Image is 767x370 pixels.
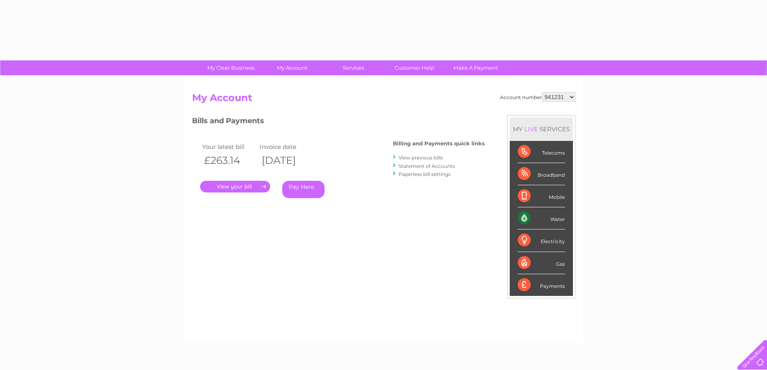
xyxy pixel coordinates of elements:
th: £263.14 [200,152,258,169]
div: Gas [518,252,565,274]
a: My Account [259,60,325,75]
div: Broadband [518,163,565,185]
a: Paperless bill settings [399,171,451,177]
div: MY SERVICES [510,118,573,141]
div: Telecoms [518,141,565,163]
div: Account number [500,92,575,102]
td: Your latest bill [200,141,258,152]
a: Make A Payment [442,60,509,75]
div: LIVE [523,125,540,133]
h4: Billing and Payments quick links [393,141,485,147]
a: Statement of Accounts [399,163,455,169]
a: Services [320,60,387,75]
a: . [200,181,270,192]
div: Mobile [518,185,565,207]
a: View previous bills [399,155,443,161]
div: Water [518,207,565,229]
div: Payments [518,274,565,296]
td: Invoice date [258,141,316,152]
a: Pay Here [282,181,325,198]
a: Customer Help [381,60,448,75]
a: My Clear Business [198,60,264,75]
div: Electricity [518,229,565,252]
h3: Bills and Payments [192,115,485,129]
h2: My Account [192,92,575,107]
th: [DATE] [258,152,316,169]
